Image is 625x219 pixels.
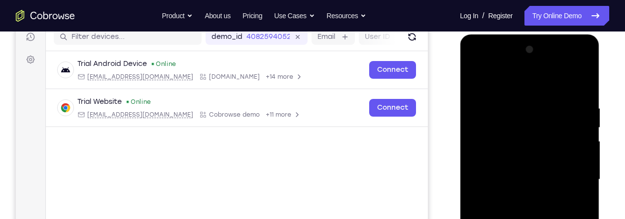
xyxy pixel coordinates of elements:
[111,101,113,103] div: New devices found.
[71,73,177,81] span: android@example.com
[388,30,404,45] button: Refresh
[482,10,484,22] span: /
[62,97,106,107] div: Trial Website
[243,6,262,26] a: Pricing
[302,32,319,42] label: Email
[30,90,412,127] div: Open device details
[524,6,609,26] a: Try Online Demo
[205,6,230,26] a: About us
[193,111,244,119] span: Cobrowse demo
[196,32,227,42] label: demo_id
[56,32,180,42] input: Filter devices...
[38,6,92,22] h1: Connect
[250,73,278,81] span: +14 more
[136,63,138,65] div: New devices found.
[193,73,244,81] span: Cobrowse.io
[16,10,75,22] a: Go to the home page
[183,73,244,81] div: App
[162,6,193,26] button: Product
[183,111,244,119] div: App
[460,6,478,26] a: Log In
[353,62,400,79] a: Connect
[250,111,276,119] span: +11 more
[62,73,177,81] div: Email
[135,61,161,68] div: Online
[30,52,412,90] div: Open device details
[110,98,136,106] div: Online
[349,32,374,42] label: User ID
[488,6,513,26] a: Register
[62,111,177,119] div: Email
[327,6,367,26] button: Resources
[62,60,131,69] div: Trial Android Device
[71,111,177,119] span: web@example.com
[274,6,314,26] button: Use Cases
[353,99,400,117] a: Connect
